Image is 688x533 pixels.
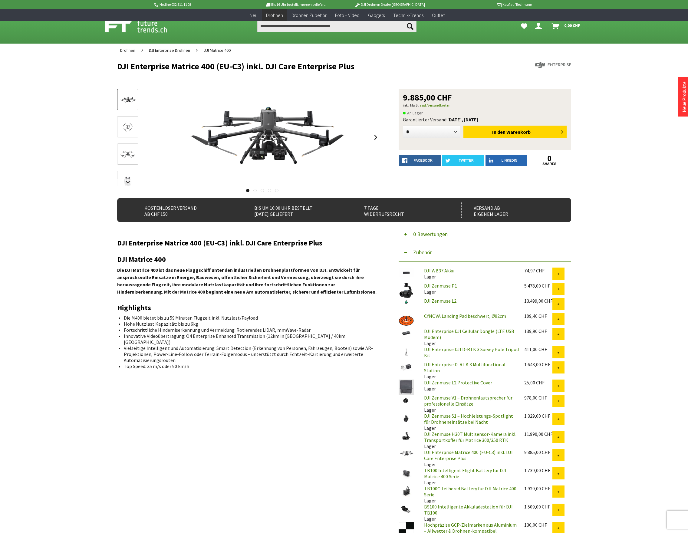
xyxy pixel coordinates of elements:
[428,9,449,21] a: Outlet
[399,225,571,243] button: 0 Bewertungen
[424,328,514,340] a: DJI Enterprise DJI Cellular Dongle (LTE USB Modem)
[419,504,519,522] div: Lager
[124,315,376,321] li: Die M400 bietet bis zu 59 Minuten Flugzeit inkl. Nutzlast/Payload
[257,20,416,32] input: Produkt, Marke, Kategorie, EAN, Artikelnummer…
[399,485,414,497] img: TB100C Tethered Battery für DJI Matrice 400 Serie
[331,9,364,21] a: Foto + Video
[117,255,380,263] h2: DJI Matrice 400
[403,93,452,102] span: 9.885,00 CHF
[419,485,519,504] div: Lager
[442,155,484,166] a: twitter
[153,1,248,8] p: Hotline 032 511 11 03
[242,202,338,218] div: Bis um 16:00 Uhr bestellt [DATE] geliefert
[564,21,580,30] span: 0,00 CHF
[287,9,331,21] a: Drohnen Zubehör
[399,413,414,424] img: DJI Zenmuse S1 – Hochleistungs-Spotlight für Drohneneinsätze bei Nacht
[524,522,552,528] div: 130,00 CHF
[419,283,519,295] div: Lager
[132,202,229,218] div: Kostenloser Versand ab CHF 150
[524,283,552,289] div: 5.478,00 CHF
[524,413,552,419] div: 1.329,00 CHF
[419,467,519,485] div: Lager
[524,485,552,492] div: 1.929,00 CHF
[524,268,552,274] div: 74,97 CHF
[117,239,380,247] h2: DJI Enterprise Matrice 400 (EU-C3) inkl. DJI Care Enterprise Plus
[486,155,528,166] a: LinkedIn
[432,12,445,18] span: Outlet
[424,431,516,443] a: DJI Zenmuse H30T Multisensor-Kamera inkl. Transportkoffer für Matrice 300/350 RTK
[463,126,567,138] button: In den Warenkorb
[419,395,519,413] div: Lager
[364,9,389,21] a: Gadgets
[124,345,376,363] li: Vielseitige Intelligenz und Automatisierung: Smart Detection (Erkennung von Personen, Fahrzeugen,...
[399,243,571,262] button: Zubehör
[492,129,505,135] span: In den
[549,20,583,32] a: Warenkorb
[120,48,135,53] span: Drohnen
[146,44,193,57] a: DJI Enterprise Drohnen
[335,12,360,18] span: Foto + Video
[524,380,552,386] div: 25,00 CHF
[389,9,428,21] a: Technik-Trends
[419,268,519,280] div: Lager
[424,467,506,479] a: TB100 Intelligent Flight Battery für DJI Matrice 400 Serie
[248,1,342,8] p: Bis 16 Uhr bestellt, morgen geliefert.
[528,155,571,162] a: 0
[419,328,519,346] div: Lager
[424,413,513,425] a: DJI Zenmuse S1 – Hochleistungs-Spotlight für Drohneneinsätze bei Nacht
[524,504,552,510] div: 1.509,00 CHF
[420,103,450,107] a: zzgl. Versandkosten
[681,81,687,112] a: Neue Produkte
[124,363,376,369] li: Top Speed: 35 m/s oder 90 km/h
[524,431,552,437] div: 11.990,00 CHF
[124,321,376,327] li: Hohe Nutzlast Kapazität: bis zu 6kg
[399,313,414,328] img: CYNOVA Landing Pad beschwert, Ø92cm
[403,102,567,109] p: inkl. MwSt.
[399,361,414,373] img: DJI Enterprise D-RTK 3 Multifunctional Station
[176,89,348,186] img: DJI Enterprise Matrice 400 (EU-C3) inkl. DJI Care Enterprise Plus
[291,12,327,18] span: Drohnen Zubehör
[419,380,519,392] div: Lager
[352,202,448,218] div: 7 Tage Widerrufsrecht
[399,283,414,298] img: DJI Zenmuse P1
[424,485,516,498] a: TB100C Tethered Battery für DJI Matrice 400 Serie
[524,298,552,304] div: 13.499,00 CHF
[424,346,519,358] a: DJI Enterprise DJI D-RTK 3 Survey Pole Tripod Kit
[393,12,423,18] span: Technik-Trends
[419,413,519,431] div: Lager
[437,1,532,8] p: Kauf auf Rechnung
[399,504,414,515] img: BS100 Intelligente Akkuladestation für DJI TB100
[399,346,414,358] img: DJI Enterprise DJI D-RTK 3 Survey Pole Tripod Kit
[201,44,234,57] a: DJI Matrice 400
[424,298,456,304] a: DJI Zenmuse L2
[447,117,478,123] b: [DATE], [DATE]
[399,431,414,443] img: DJI Zenmuse H30T Multisensor-Kamera inkl. Transportkoffer für Matrice 300/350 RTK
[399,328,414,338] img: DJI Enterprise DJI Cellular Dongle (LTE USB Modem)
[117,267,377,295] strong: Die DJI Matrice 400 ist das neue Flaggschiff unter den industriellen Drohnenplattformen von DJI. ...
[533,20,547,32] a: Hi, Serdar - Dein Konto
[399,395,414,406] img: DJI Zenmuse V1 – Drohnenlautsprecher für professionelle Einsätze
[424,395,512,407] a: DJI Zenmuse V1 – Drohnenlautsprecher für professionelle Einsätze
[262,9,287,21] a: Drohnen
[105,19,180,34] img: Shop Futuretrends - zur Startseite wechseln
[149,48,190,53] span: DJI Enterprise Drohnen
[403,117,567,123] div: Garantierter Versand:
[524,313,552,319] div: 109,40 CHF
[245,9,262,21] a: Neu
[459,159,474,162] span: twitter
[502,159,517,162] span: LinkedIn
[124,327,376,333] li: Fortschrittliche Hinderniserkennung und Vermeidung: Rotierendes LiDAR, mmWave-Radar
[266,12,283,18] span: Drohnen
[419,361,519,380] div: Lager
[399,298,414,306] img: DJI Zenmuse L2
[399,449,414,458] img: DJI Enterprise Matrice 400 (EU-C3) inkl. DJI Care Enterprise Plus
[419,449,519,467] div: Lager
[424,361,505,373] a: DJI Enterprise D-RTK 3 Multifunctional Station
[524,328,552,334] div: 139,90 CHF
[399,155,441,166] a: facebook
[414,159,433,162] span: facebook
[506,129,531,135] span: Warenkorb
[124,333,376,345] li: Innovative Videoübertragung: O4 Enterprise Enhanced Transmission (12km in [GEOGRAPHIC_DATA] / 40k...
[524,346,552,352] div: 411,00 CHF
